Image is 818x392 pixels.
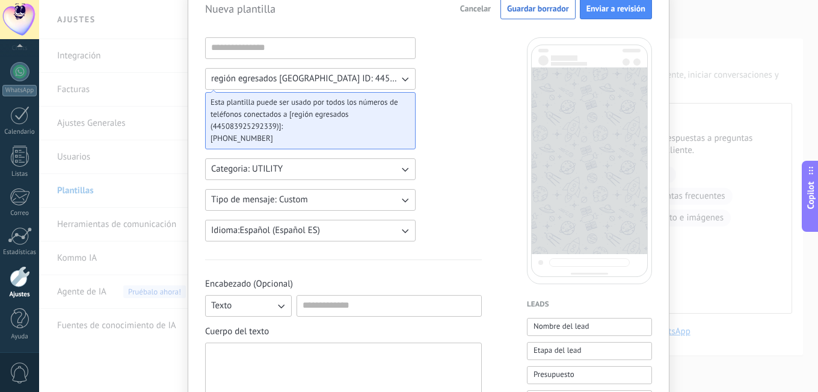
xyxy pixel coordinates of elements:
button: Categoria: UTILITY [205,158,416,180]
div: WhatsApp [2,85,37,96]
span: Enviar a revisión [586,4,645,13]
span: Tipo de mensaje: Custom [211,194,308,206]
span: región egresados [GEOGRAPHIC_DATA] ID: 445083925292339 [211,73,399,85]
div: Ayuda [2,333,37,341]
button: Nombre del lead [527,318,652,336]
span: Categoria: UTILITY [211,163,283,175]
span: Esta plantilla puede ser usado por todos los números de teléfonos conectados a [región egresados ... [211,96,401,132]
button: región egresados [GEOGRAPHIC_DATA] ID: 445083925292339 [205,68,416,90]
button: Idioma:Español (Español ES) [205,220,416,241]
span: Cancelar [460,4,491,13]
button: Tipo de mensaje: Custom [205,189,416,211]
h2: Nueva plantilla [205,2,275,16]
span: Copilot [805,181,817,209]
span: [PHONE_NUMBER] [211,132,401,145]
span: Guardar borrador [507,4,569,13]
div: Correo [2,210,37,217]
span: Texto [211,300,232,312]
span: Cuerpo del texto [205,326,482,338]
span: Presupuesto [534,369,574,381]
div: Estadísticas [2,249,37,257]
div: Listas [2,170,37,178]
button: Etapa del lead [527,342,652,360]
div: Ajustes [2,291,37,299]
h4: Leads [527,299,652,311]
span: Idioma: Español (Español ES) [211,225,320,237]
span: Etapa del lead [534,344,581,356]
span: Encabezado (Opcional) [205,278,482,290]
span: Nombre del lead [534,320,589,332]
div: Calendario [2,128,37,136]
button: Presupuesto [527,366,652,384]
button: Texto [205,295,292,317]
